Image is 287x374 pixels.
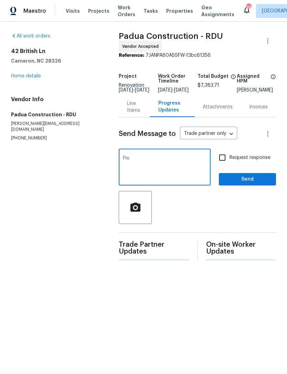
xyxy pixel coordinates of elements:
h4: Vendor Info [11,96,102,103]
h5: Cameron, NC 28326 [11,57,102,64]
b: Reference: [119,53,144,58]
h2: 42 British Ln [11,48,102,55]
button: Send [219,173,276,186]
a: All work orders [11,34,50,39]
span: $7,383.71 [198,83,219,88]
span: Tasks [143,9,158,13]
span: Properties [166,8,193,14]
span: Send [224,175,270,184]
div: Invoices [249,104,268,110]
span: [DATE] [174,88,189,93]
div: 39 [246,4,251,11]
span: Geo Assignments [201,4,234,18]
span: Vendor Accepted [122,43,161,50]
span: [DATE] [158,88,172,93]
h5: Padua Construction - RDU [11,111,102,118]
span: On-site Worker Updates [206,241,276,255]
div: 7JANPA80A5SFW-f3bc61356 [119,52,276,59]
span: Projects [88,8,109,14]
span: The total cost of line items that have been proposed by Opendoor. This sum includes line items th... [231,74,236,83]
a: Home details [11,74,41,78]
div: Attachments [203,104,233,110]
span: Work Orders [118,4,135,18]
div: [PERSON_NAME] [237,88,276,93]
h5: Project [119,74,137,79]
span: - [119,88,149,93]
div: Progress Updates [158,100,186,114]
span: Renovation [119,83,149,93]
h5: Work Order Timeline [158,74,197,84]
span: Trade Partner Updates [119,241,189,255]
textarea: Ple [123,156,206,180]
span: Padua Construction - RDU [119,32,223,40]
p: [PERSON_NAME][EMAIL_ADDRESS][DOMAIN_NAME] [11,121,102,132]
span: [DATE] [135,88,149,93]
span: [DATE] [119,88,133,93]
span: Request response [230,154,270,161]
span: Send Message to [119,130,176,137]
span: Maestro [23,8,46,14]
h5: Assigned HPM [237,74,268,84]
span: Visits [66,8,80,14]
p: [PHONE_NUMBER] [11,135,102,141]
div: Trade partner only [180,128,237,140]
h5: Total Budget [198,74,228,79]
span: - [158,88,189,93]
div: Line Items [127,100,142,114]
span: The hpm assigned to this work order. [270,74,276,88]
